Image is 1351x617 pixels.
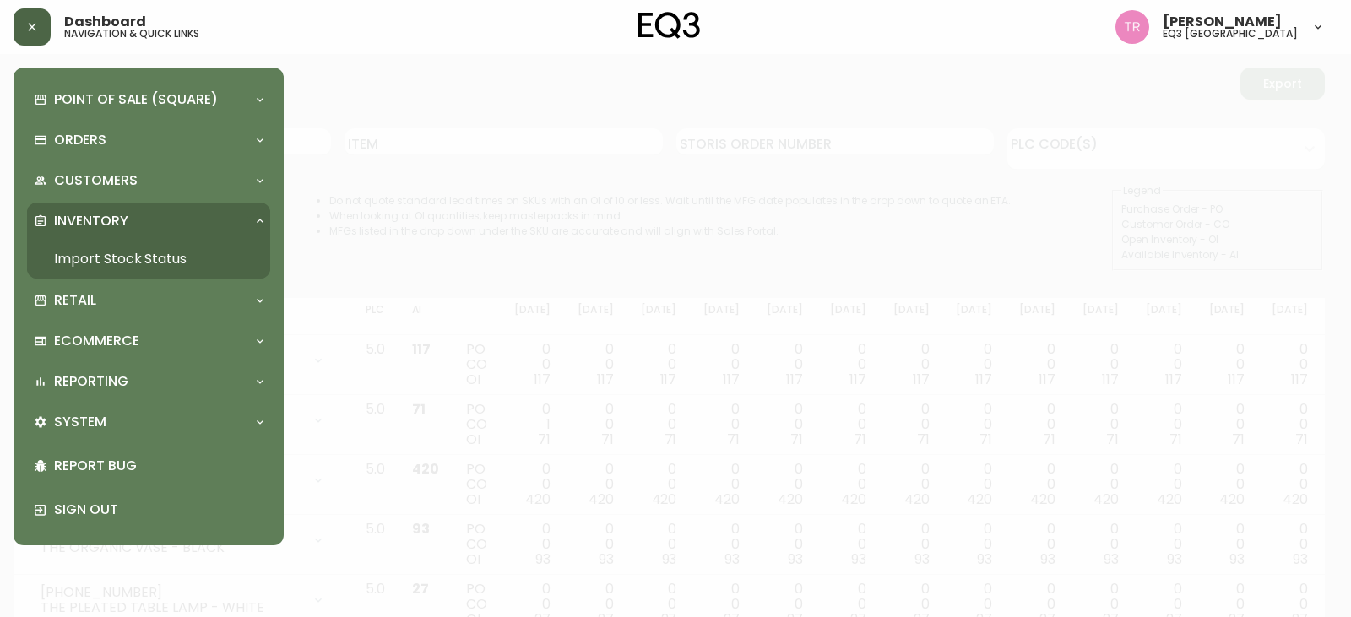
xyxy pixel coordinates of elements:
h5: navigation & quick links [64,29,199,39]
div: Sign Out [27,488,270,532]
p: Report Bug [54,457,263,475]
img: 214b9049a7c64896e5c13e8f38ff7a87 [1115,10,1149,44]
div: Retail [27,282,270,319]
a: Import Stock Status [27,240,270,279]
div: Inventory [27,203,270,240]
div: Reporting [27,363,270,400]
p: Ecommerce [54,332,139,350]
div: Ecommerce [27,322,270,360]
p: Inventory [54,212,128,230]
h5: eq3 [GEOGRAPHIC_DATA] [1163,29,1298,39]
div: Point of Sale (Square) [27,81,270,118]
div: Orders [27,122,270,159]
img: logo [638,12,701,39]
p: Customers [54,171,138,190]
p: Point of Sale (Square) [54,90,218,109]
p: Orders [54,131,106,149]
span: Dashboard [64,15,146,29]
p: Sign Out [54,501,263,519]
p: Retail [54,291,96,310]
p: Reporting [54,372,128,391]
div: Customers [27,162,270,199]
span: [PERSON_NAME] [1163,15,1282,29]
div: Report Bug [27,444,270,488]
div: System [27,403,270,441]
p: System [54,413,106,431]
